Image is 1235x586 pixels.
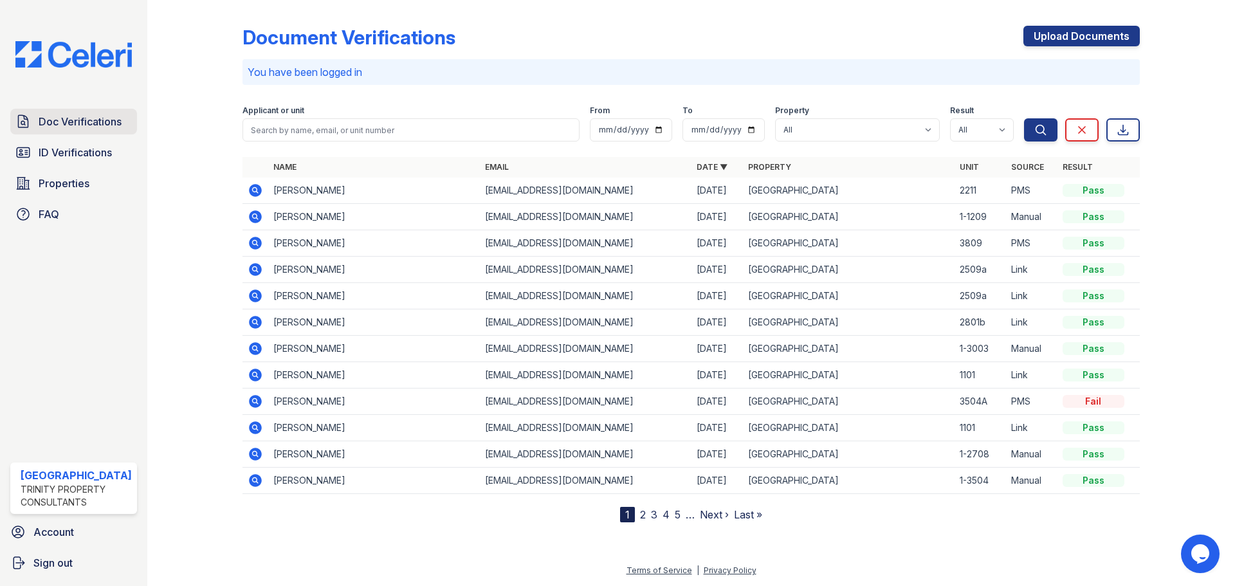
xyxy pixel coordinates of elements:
a: 3 [651,508,657,521]
td: 2509a [955,257,1006,283]
a: Privacy Policy [704,565,756,575]
td: [PERSON_NAME] [268,230,480,257]
td: [EMAIL_ADDRESS][DOMAIN_NAME] [480,204,691,230]
td: [DATE] [691,415,743,441]
td: [EMAIL_ADDRESS][DOMAIN_NAME] [480,283,691,309]
td: [EMAIL_ADDRESS][DOMAIN_NAME] [480,441,691,468]
div: Trinity Property Consultants [21,483,132,509]
td: [GEOGRAPHIC_DATA] [743,468,955,494]
a: Name [273,162,297,172]
div: | [697,565,699,575]
td: 2211 [955,178,1006,204]
td: [PERSON_NAME] [268,362,480,389]
a: 5 [675,508,681,521]
a: Email [485,162,509,172]
td: [GEOGRAPHIC_DATA] [743,204,955,230]
div: [GEOGRAPHIC_DATA] [21,468,132,483]
span: ID Verifications [39,145,112,160]
td: [DATE] [691,389,743,415]
td: 1-3504 [955,468,1006,494]
td: Link [1006,309,1057,336]
td: 2509a [955,283,1006,309]
span: Account [33,524,74,540]
div: Pass [1063,289,1124,302]
a: Unit [960,162,979,172]
td: [EMAIL_ADDRESS][DOMAIN_NAME] [480,178,691,204]
td: [PERSON_NAME] [268,178,480,204]
span: Properties [39,176,89,191]
td: PMS [1006,389,1057,415]
td: [PERSON_NAME] [268,415,480,441]
td: [GEOGRAPHIC_DATA] [743,362,955,389]
p: You have been logged in [248,64,1135,80]
label: From [590,105,610,116]
td: Manual [1006,468,1057,494]
td: [PERSON_NAME] [268,257,480,283]
div: Fail [1063,395,1124,408]
td: [PERSON_NAME] [268,441,480,468]
a: 2 [640,508,646,521]
input: Search by name, email, or unit number [242,118,580,142]
a: FAQ [10,201,137,227]
a: Account [5,519,142,545]
a: Upload Documents [1023,26,1140,46]
td: [GEOGRAPHIC_DATA] [743,257,955,283]
td: [EMAIL_ADDRESS][DOMAIN_NAME] [480,362,691,389]
div: Pass [1063,421,1124,434]
a: Sign out [5,550,142,576]
td: Manual [1006,204,1057,230]
td: 2801b [955,309,1006,336]
a: Property [748,162,791,172]
span: Sign out [33,555,73,571]
td: [GEOGRAPHIC_DATA] [743,441,955,468]
td: 1101 [955,362,1006,389]
td: [PERSON_NAME] [268,389,480,415]
td: [EMAIL_ADDRESS][DOMAIN_NAME] [480,468,691,494]
iframe: chat widget [1181,535,1222,573]
td: 1101 [955,415,1006,441]
td: PMS [1006,178,1057,204]
td: [DATE] [691,309,743,336]
div: Pass [1063,369,1124,381]
div: Pass [1063,210,1124,223]
a: Terms of Service [627,565,692,575]
a: 4 [663,508,670,521]
td: 3809 [955,230,1006,257]
td: [PERSON_NAME] [268,283,480,309]
label: Result [950,105,974,116]
td: [PERSON_NAME] [268,309,480,336]
div: Pass [1063,448,1124,461]
td: [GEOGRAPHIC_DATA] [743,230,955,257]
td: 3504A [955,389,1006,415]
td: [EMAIL_ADDRESS][DOMAIN_NAME] [480,230,691,257]
span: Doc Verifications [39,114,122,129]
img: CE_Logo_Blue-a8612792a0a2168367f1c8372b55b34899dd931a85d93a1a3d3e32e68fde9ad4.png [5,41,142,68]
td: [DATE] [691,468,743,494]
td: Manual [1006,336,1057,362]
span: FAQ [39,206,59,222]
td: [GEOGRAPHIC_DATA] [743,178,955,204]
td: Manual [1006,441,1057,468]
td: [GEOGRAPHIC_DATA] [743,336,955,362]
a: Properties [10,170,137,196]
td: [GEOGRAPHIC_DATA] [743,283,955,309]
td: Link [1006,362,1057,389]
label: Property [775,105,809,116]
td: [DATE] [691,283,743,309]
td: [GEOGRAPHIC_DATA] [743,415,955,441]
div: Pass [1063,342,1124,355]
td: 1-2708 [955,441,1006,468]
td: [PERSON_NAME] [268,336,480,362]
td: [DATE] [691,336,743,362]
td: [EMAIL_ADDRESS][DOMAIN_NAME] [480,389,691,415]
label: To [682,105,693,116]
div: Pass [1063,237,1124,250]
a: Doc Verifications [10,109,137,134]
a: Result [1063,162,1093,172]
td: [DATE] [691,204,743,230]
div: Pass [1063,184,1124,197]
a: Next › [700,508,729,521]
td: Link [1006,415,1057,441]
td: PMS [1006,230,1057,257]
td: [GEOGRAPHIC_DATA] [743,389,955,415]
